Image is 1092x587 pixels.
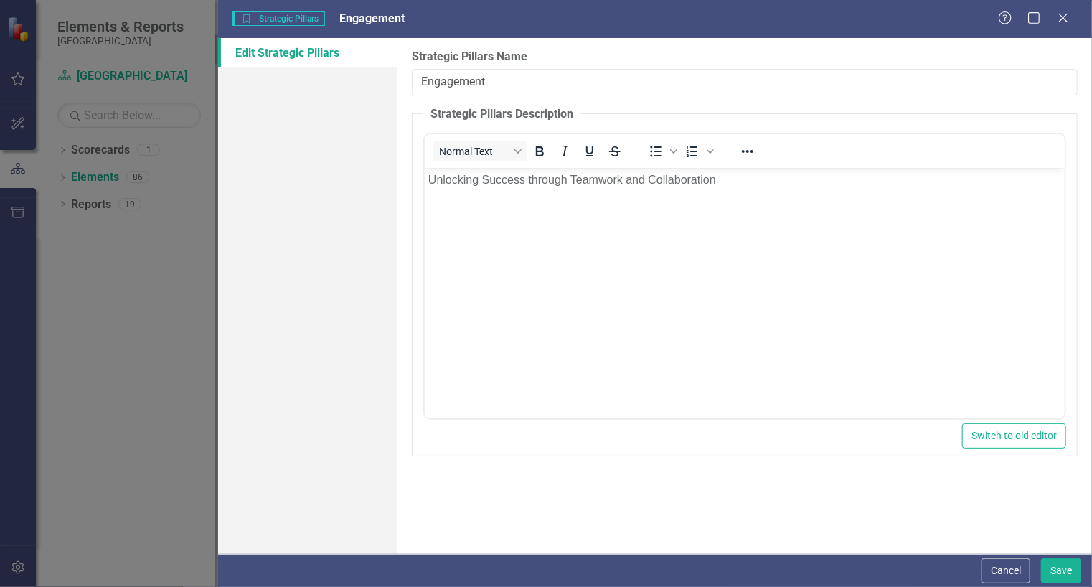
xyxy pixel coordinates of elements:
[735,141,760,161] button: Reveal or hide additional toolbar items
[412,49,1078,65] label: Strategic Pillars Name
[645,141,681,161] div: Bullet list
[339,11,405,25] span: Engagement
[982,558,1030,583] button: Cancel
[425,168,1065,418] iframe: Rich Text Area
[552,141,577,161] button: Italic
[1041,558,1081,583] button: Save
[527,141,552,161] button: Bold
[682,141,717,161] div: Numbered list
[412,69,1078,95] input: Strategic Pillars Name
[603,141,627,161] button: Strikethrough
[439,146,509,157] span: Normal Text
[578,141,602,161] button: Underline
[433,141,527,161] button: Block Normal Text
[218,38,397,67] a: Edit Strategic Pillars
[423,106,580,123] legend: Strategic Pillars Description
[232,11,324,26] span: Strategic Pillars
[962,423,1066,449] button: Switch to old editor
